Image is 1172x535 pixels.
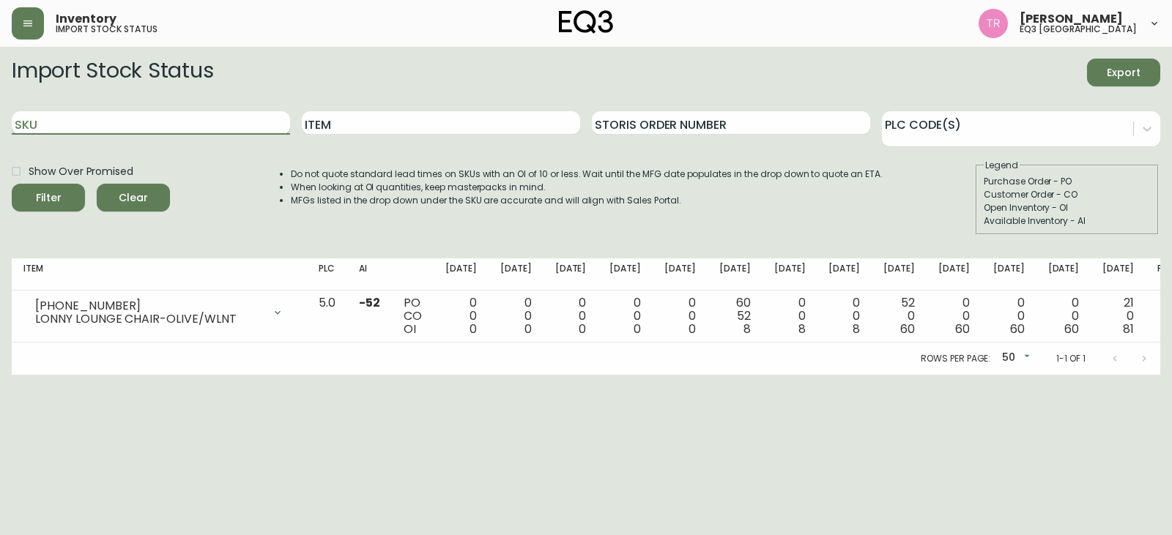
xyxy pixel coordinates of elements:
[29,164,133,179] span: Show Over Promised
[524,321,532,337] span: 0
[1020,13,1123,25] span: [PERSON_NAME]
[1123,321,1134,337] span: 81
[559,10,613,34] img: logo
[763,258,817,291] th: [DATE]
[927,258,982,291] th: [DATE]
[291,168,883,181] li: Do not quote standard lead times on SKUs with an OI of 10 or less. Wait until the MFG date popula...
[1102,296,1134,336] div: 21 0
[1056,352,1086,365] p: 1-1 of 1
[828,296,860,336] div: 0 0
[798,321,806,337] span: 8
[1036,258,1091,291] th: [DATE]
[12,184,85,212] button: Filter
[996,346,1033,370] div: 50
[307,291,347,343] td: 5.0
[979,9,1008,38] img: 214b9049a7c64896e5c13e8f38ff7a87
[984,201,1151,214] div: Open Inventory - OI
[653,258,708,291] th: [DATE]
[108,189,158,207] span: Clear
[921,352,990,365] p: Rows per page:
[634,321,641,337] span: 0
[955,321,970,337] span: 60
[664,296,696,336] div: 0 0
[544,258,598,291] th: [DATE]
[12,258,307,291] th: Item
[598,258,653,291] th: [DATE]
[1064,321,1079,337] span: 60
[984,175,1151,188] div: Purchase Order - PO
[853,321,860,337] span: 8
[579,321,586,337] span: 0
[404,296,422,336] div: PO CO
[347,258,392,291] th: AI
[993,296,1025,336] div: 0 0
[359,294,380,311] span: -52
[434,258,489,291] th: [DATE]
[817,258,872,291] th: [DATE]
[489,258,544,291] th: [DATE]
[938,296,970,336] div: 0 0
[500,296,532,336] div: 0 0
[404,321,416,337] span: OI
[1091,258,1146,291] th: [DATE]
[23,296,295,329] div: [PHONE_NUMBER]LONNY LOUNGE CHAIR-OLIVE/WLNT
[12,59,213,86] h2: Import Stock Status
[1010,321,1025,337] span: 60
[774,296,806,336] div: 0 0
[982,258,1036,291] th: [DATE]
[900,321,915,337] span: 60
[984,188,1151,201] div: Customer Order - CO
[97,184,170,212] button: Clear
[883,296,915,336] div: 52 0
[984,159,1020,172] legend: Legend
[984,214,1151,228] div: Available Inventory - AI
[1020,25,1137,34] h5: eq3 [GEOGRAPHIC_DATA]
[719,296,751,336] div: 60 52
[56,25,157,34] h5: import stock status
[56,13,116,25] span: Inventory
[35,299,263,313] div: [PHONE_NUMBER]
[1087,59,1160,86] button: Export
[307,258,347,291] th: PLC
[743,321,751,337] span: 8
[470,321,477,337] span: 0
[445,296,477,336] div: 0 0
[609,296,641,336] div: 0 0
[689,321,696,337] span: 0
[872,258,927,291] th: [DATE]
[35,313,263,326] div: LONNY LOUNGE CHAIR-OLIVE/WLNT
[555,296,587,336] div: 0 0
[291,194,883,207] li: MFGs listed in the drop down under the SKU are accurate and will align with Sales Portal.
[1099,64,1149,82] span: Export
[708,258,763,291] th: [DATE]
[291,181,883,194] li: When looking at OI quantities, keep masterpacks in mind.
[1048,296,1080,336] div: 0 0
